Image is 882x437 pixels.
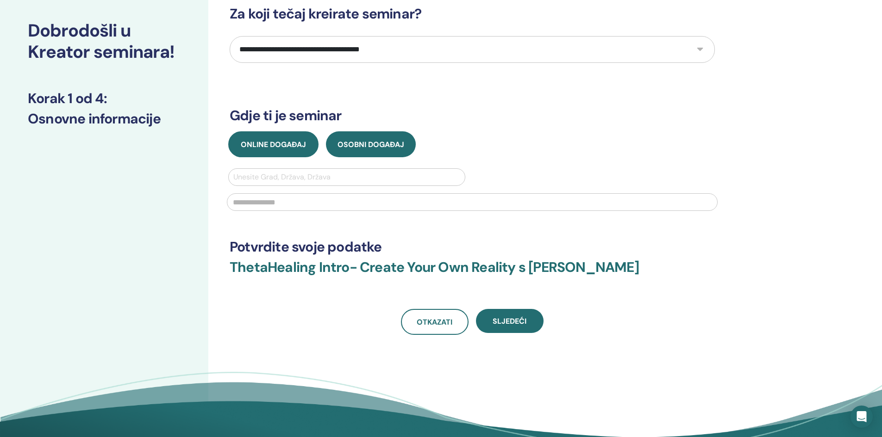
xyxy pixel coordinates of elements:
a: Otkazati [401,309,469,335]
h3: Osnovne informacije [28,111,181,127]
span: Sljedeći [493,316,526,326]
div: Open Intercom Messenger [851,406,873,428]
h3: Gdje ti je seminar [230,107,715,124]
button: Osobni događaj [326,131,416,157]
span: Online događaj [241,140,306,149]
h3: Korak 1 od 4 : [28,90,181,107]
h3: ThetaHealing Intro- Create Your Own Reality s [PERSON_NAME] [230,259,715,287]
span: Osobni događaj [338,140,404,149]
button: Online događaj [228,131,319,157]
h3: Za koji tečaj kreirate seminar? [230,6,715,22]
span: Otkazati [417,317,452,327]
h2: Dobrodošli u Kreator seminara! [28,20,181,62]
button: Sljedeći [476,309,544,333]
h3: Potvrdite svoje podatke [230,239,715,255]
